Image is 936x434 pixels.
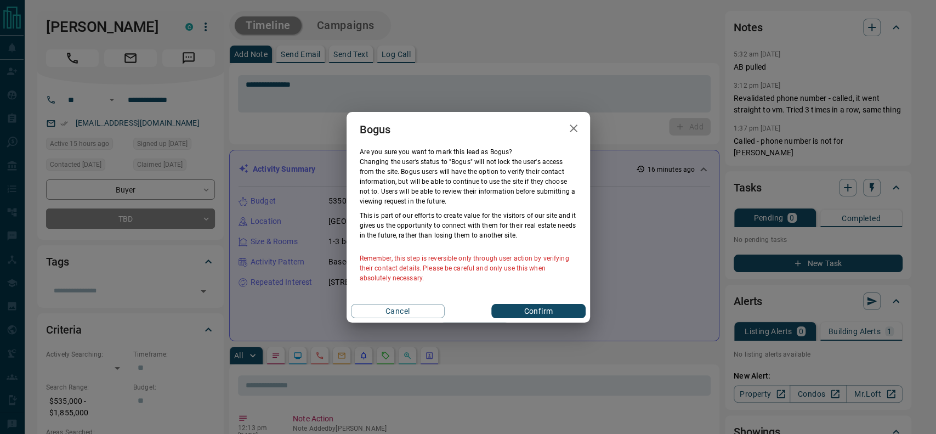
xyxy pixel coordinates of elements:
[360,147,577,157] p: Are you sure you want to mark this lead as Bogus ?
[360,253,577,283] p: Remember, this step is reversible only through user action by verifying their contact details. Pl...
[491,304,585,318] button: Confirm
[360,157,577,206] p: Changing the user’s status to "Bogus" will not lock the user's access from the site. Bogus users ...
[351,304,445,318] button: Cancel
[347,112,404,147] h2: Bogus
[360,211,577,240] p: This is part of our efforts to create value for the visitors of our site and it gives us the oppo...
